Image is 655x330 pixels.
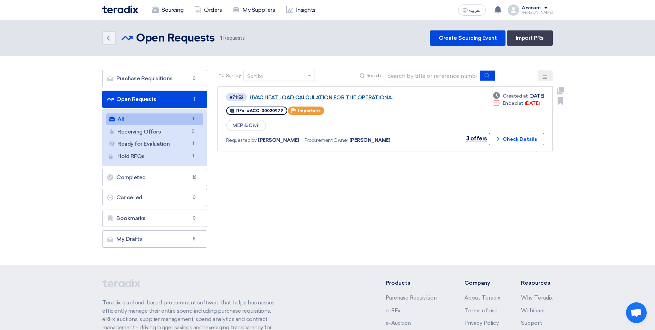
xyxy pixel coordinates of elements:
[458,4,486,16] button: العربية
[430,30,505,46] a: Create Sourcing Event
[190,236,199,242] span: 5
[521,295,553,301] a: Why Teradix
[236,108,244,113] span: RFx
[521,279,553,287] li: Resources
[258,137,299,144] span: [PERSON_NAME]
[386,295,437,301] a: Purchase Requisition
[106,113,203,125] a: All
[102,230,207,248] a: My Drafts5
[226,72,241,79] span: Sort by
[190,174,199,181] span: 16
[227,2,280,18] a: My Suppliers
[384,71,480,81] input: Search by title or reference number
[102,70,207,87] a: Purchase Requisitions0
[247,73,263,80] div: Sort by
[493,100,540,107] div: [DATE]
[507,30,553,46] a: Import PRs
[189,140,198,147] span: 1
[189,128,198,135] span: 0
[102,169,207,186] a: Completed16
[190,75,199,82] span: 0
[489,133,544,145] button: Check Details
[220,34,245,42] span: Requests
[190,194,199,201] span: 0
[466,135,487,142] span: 3 offers
[250,94,422,101] a: HVAC HEAT LOAD CALCULATION FOR THE OPERATIONA...
[508,4,519,16] img: profile_test.png
[464,320,499,326] a: Privacy Policy
[521,308,545,314] a: Webinars
[106,150,203,162] a: Hold RFQs
[102,91,207,108] a: Open Requests1
[189,153,198,160] span: 1
[386,320,411,326] a: e-Auction
[146,2,189,18] a: Sourcing
[503,100,523,107] span: Ended at
[464,308,498,314] a: Terms of use
[522,5,541,11] div: Account
[226,137,257,144] span: Requested by
[493,92,544,100] div: [DATE]
[226,120,266,131] span: MEP & Civil
[247,108,283,113] span: #ACC-00020979
[230,95,243,100] div: #71152
[190,215,199,222] span: 0
[464,279,500,287] li: Company
[386,308,401,314] a: e-RFx
[522,11,553,15] div: [PERSON_NAME]
[190,96,199,103] span: 1
[189,116,198,123] span: 1
[102,210,207,227] a: Bookmarks0
[220,35,222,41] span: 1
[626,302,647,323] div: Open chat
[349,137,391,144] span: [PERSON_NAME]
[106,138,203,150] a: Ready for Evaluation
[464,295,500,301] a: About Teradix
[281,2,321,18] a: Insights
[102,189,207,206] a: Cancelled0
[503,92,528,100] span: Created at
[521,320,542,326] a: Support
[102,6,138,13] img: Teradix logo
[386,279,444,287] li: Products
[469,8,482,13] span: العربية
[189,2,227,18] a: Orders
[106,126,203,138] a: Receiving Offers
[298,108,320,113] span: Important
[366,72,381,79] span: Search
[136,31,215,45] h2: Open Requests
[305,137,348,144] span: Procurement Owner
